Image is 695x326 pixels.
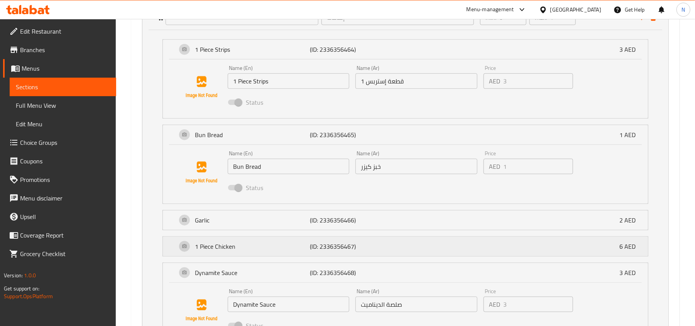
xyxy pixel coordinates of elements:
[3,152,116,170] a: Coupons
[489,162,500,171] p: AED
[310,45,387,54] p: (ID: 2336356464)
[485,13,496,22] p: Min:
[22,64,110,73] span: Menus
[489,76,500,86] p: AED
[355,159,477,174] input: Enter name Ar
[16,101,110,110] span: Full Menu View
[20,212,110,221] span: Upsell
[550,5,601,14] div: [GEOGRAPHIC_DATA]
[503,297,573,312] input: Please enter price
[20,249,110,258] span: Grocery Checklist
[619,130,642,139] p: 1 AED
[20,175,110,184] span: Promotions
[195,45,310,54] p: 1 Piece Strips
[3,244,116,263] a: Grocery Checklist
[489,300,500,309] p: AED
[4,270,23,280] span: Version:
[3,170,116,189] a: Promotions
[503,159,573,174] input: Please enter price
[20,138,110,147] span: Choice Groups
[16,82,110,92] span: Sections
[177,63,226,112] img: 1 Piece Strips
[310,242,387,251] p: (ID: 2336356467)
[20,27,110,36] span: Edit Restaurant
[4,284,39,294] span: Get support on:
[163,125,648,144] div: Expand
[10,115,116,133] a: Edit Menu
[163,40,648,59] div: Expand
[10,78,116,96] a: Sections
[195,130,310,139] p: Bun Bread
[228,73,349,89] input: Enter name En
[195,216,310,225] p: Garlic
[619,216,642,225] p: 2 AED
[3,226,116,244] a: Coverage Report
[163,237,648,256] div: Expand
[3,41,116,59] a: Branches
[3,22,116,41] a: Edit Restaurant
[310,216,387,225] p: (ID: 2336356466)
[195,268,310,277] p: Dynamite Sauce
[169,13,316,22] span: Extras
[503,73,573,89] input: Please enter price
[195,242,310,251] p: 1 Piece Chicken
[355,73,477,89] input: Enter name Ar
[4,291,53,301] a: Support.OpsPlatform
[246,183,263,192] span: Status
[619,268,642,277] p: 3 AED
[24,270,36,280] span: 1.0.0
[619,242,642,251] p: 6 AED
[20,156,110,166] span: Coupons
[20,194,110,203] span: Menu disclaimer
[20,231,110,240] span: Coverage Report
[163,263,648,282] div: Expand
[177,148,226,197] img: Bun Bread
[10,96,116,115] a: Full Menu View
[228,297,349,312] input: Enter name En
[3,207,116,226] a: Upsell
[20,45,110,54] span: Branches
[163,211,648,230] div: Expand
[3,59,116,78] a: Menus
[3,189,116,207] a: Menu disclaimer
[310,268,387,277] p: (ID: 2336356468)
[310,130,387,139] p: (ID: 2336356465)
[3,133,116,152] a: Choice Groups
[246,98,263,107] span: Status
[355,297,477,312] input: Enter name Ar
[228,159,349,174] input: Enter name En
[619,45,642,54] p: 3 AED
[681,5,685,14] span: N
[535,13,547,22] p: Max:
[467,5,514,14] div: Menu-management
[16,119,110,129] span: Edit Menu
